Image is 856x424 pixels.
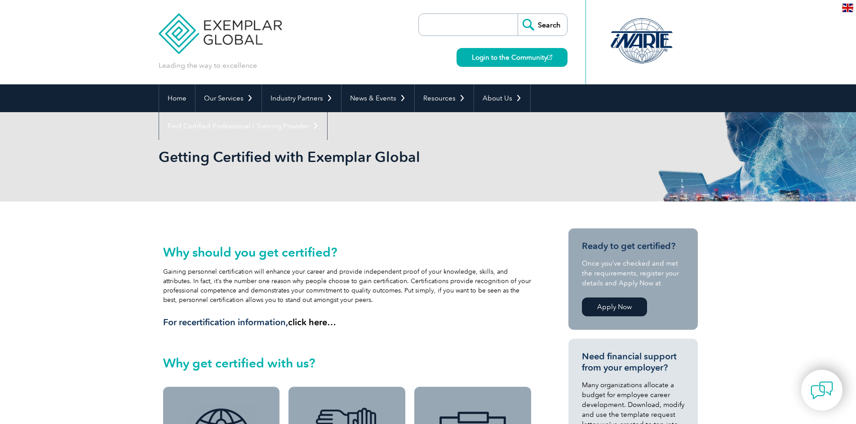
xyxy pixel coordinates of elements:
a: Industry Partners [262,84,341,112]
a: click here… [288,317,336,328]
a: About Us [474,84,530,112]
a: Resources [415,84,474,112]
a: Apply Now [582,297,647,316]
img: open_square.png [547,55,552,60]
input: Search [518,14,567,35]
h3: Ready to get certified? [582,240,684,252]
h2: Why should you get certified? [163,245,532,259]
h3: Need financial support from your employer? [582,351,684,373]
a: Find Certified Professional / Training Provider [159,112,327,140]
a: Login to the Community [457,48,568,67]
a: News & Events [342,84,414,112]
img: en [842,4,853,12]
a: Our Services [195,84,262,112]
h1: Getting Certified with Exemplar Global [159,148,504,166]
h3: For recertification information, [163,317,532,328]
img: contact-chat.png [811,379,833,402]
div: Gaining personnel certification will enhance your career and provide independent proof of your kn... [163,245,532,328]
a: Home [159,84,195,112]
h2: Why get certified with us? [163,356,532,370]
p: Leading the way to excellence [159,61,257,70]
p: Once you’ve checked and met the requirements, register your details and Apply Now at [582,258,684,288]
